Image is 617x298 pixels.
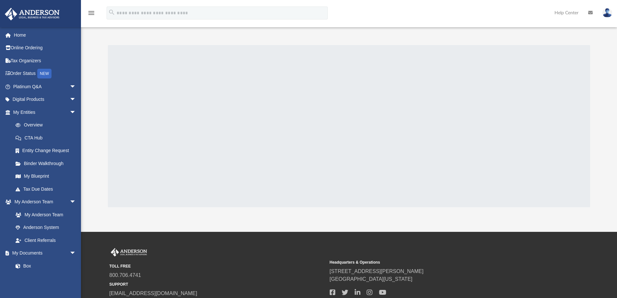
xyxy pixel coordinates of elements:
[5,93,86,106] a: Digital Productsarrow_drop_down
[9,183,86,196] a: Tax Due Dates
[602,8,612,18] img: User Pic
[5,80,86,93] a: Platinum Q&Aarrow_drop_down
[108,9,115,16] i: search
[9,119,86,132] a: Overview
[9,144,86,157] a: Entity Change Request
[70,247,83,260] span: arrow_drop_down
[109,281,325,287] small: SUPPORT
[5,247,83,260] a: My Documentsarrow_drop_down
[330,276,413,282] a: [GEOGRAPHIC_DATA][US_STATE]
[9,170,83,183] a: My Blueprint
[109,272,141,278] a: 800.706.4741
[37,69,51,78] div: NEW
[109,263,325,269] small: TOLL FREE
[9,208,79,221] a: My Anderson Team
[109,248,148,256] img: Anderson Advisors Platinum Portal
[330,259,545,265] small: Headquarters & Operations
[70,196,83,209] span: arrow_drop_down
[9,221,83,234] a: Anderson System
[70,80,83,93] span: arrow_drop_down
[70,106,83,119] span: arrow_drop_down
[109,291,197,296] a: [EMAIL_ADDRESS][DOMAIN_NAME]
[9,259,79,272] a: Box
[5,67,86,80] a: Order StatusNEW
[5,54,86,67] a: Tax Organizers
[5,196,83,209] a: My Anderson Teamarrow_drop_down
[70,93,83,106] span: arrow_drop_down
[9,157,86,170] a: Binder Walkthrough
[9,234,83,247] a: Client Referrals
[5,106,86,119] a: My Entitiesarrow_drop_down
[9,131,86,144] a: CTA Hub
[330,268,424,274] a: [STREET_ADDRESS][PERSON_NAME]
[9,272,83,285] a: Meeting Minutes
[3,8,62,20] img: Anderson Advisors Platinum Portal
[5,42,86,54] a: Online Ordering
[87,9,95,17] i: menu
[5,29,86,42] a: Home
[87,12,95,17] a: menu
